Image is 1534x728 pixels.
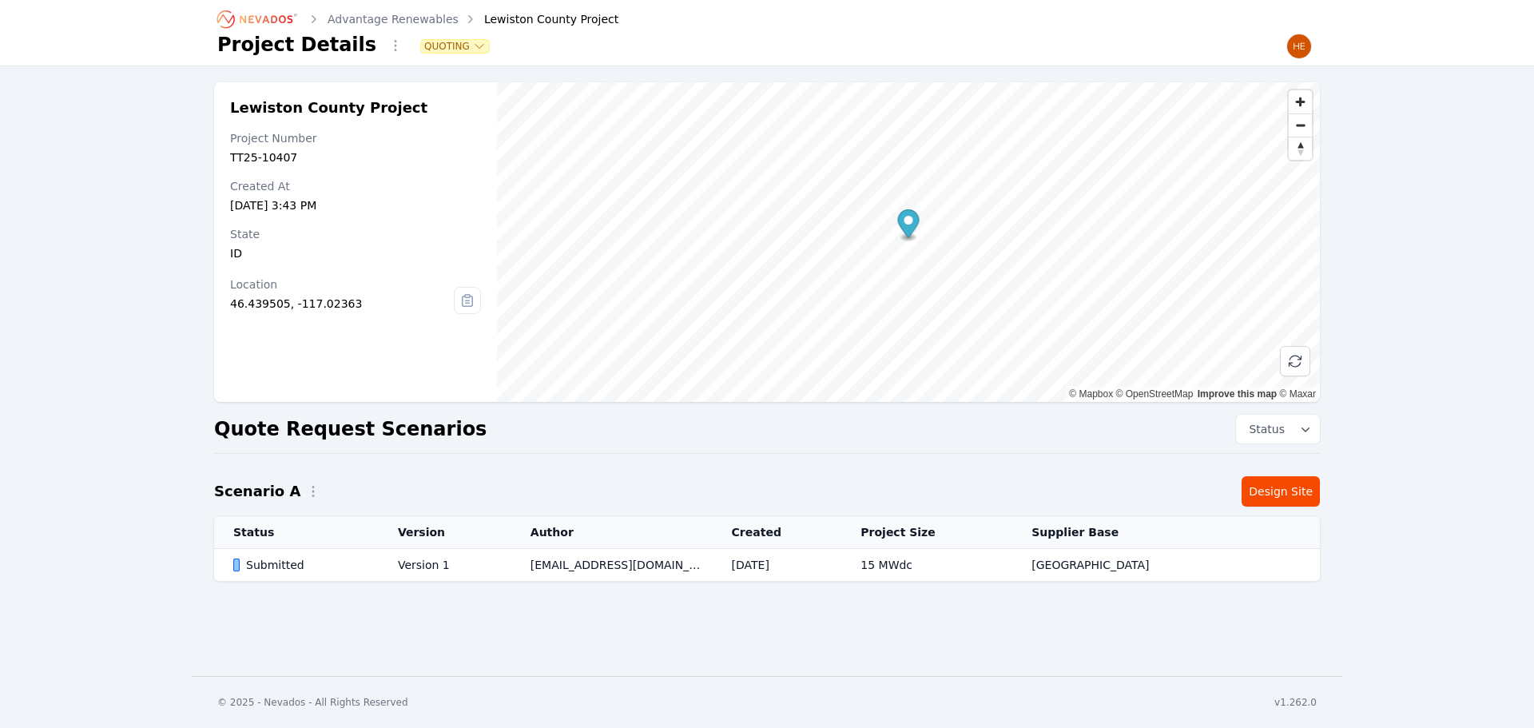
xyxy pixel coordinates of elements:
button: Quoting [421,40,489,53]
div: Lewiston County Project [462,11,618,27]
a: Design Site [1242,476,1320,507]
div: Created At [230,178,481,194]
span: Status [1242,421,1285,437]
a: Mapbox [1069,388,1113,400]
td: [EMAIL_ADDRESS][DOMAIN_NAME] [511,549,713,582]
div: © 2025 - Nevados - All Rights Reserved [217,696,408,709]
td: Version 1 [379,549,511,582]
h2: Quote Request Scenarios [214,416,487,442]
button: Zoom in [1289,90,1312,113]
td: 15 MWdc [841,549,1012,582]
div: v1.262.0 [1274,696,1317,709]
td: [DATE] [713,549,842,582]
a: Improve this map [1198,388,1277,400]
th: Author [511,516,713,549]
td: [GEOGRAPHIC_DATA] [1012,549,1255,582]
tr: SubmittedVersion 1[EMAIL_ADDRESS][DOMAIN_NAME][DATE]15 MWdc[GEOGRAPHIC_DATA] [214,549,1320,582]
div: Submitted [233,557,371,573]
nav: Breadcrumb [217,6,618,32]
h1: Project Details [217,32,376,58]
th: Created [713,516,842,549]
div: Location [230,276,454,292]
div: State [230,226,481,242]
h2: Lewiston County Project [230,98,481,117]
div: Project Number [230,130,481,146]
canvas: Map [497,82,1320,402]
th: Version [379,516,511,549]
th: Project Size [841,516,1012,549]
h2: Scenario A [214,480,300,503]
button: Zoom out [1289,113,1312,137]
th: Supplier Base [1012,516,1255,549]
div: ID [230,245,481,261]
div: [DATE] 3:43 PM [230,197,481,213]
button: Reset bearing to north [1289,137,1312,160]
div: Map marker [897,209,919,242]
div: TT25-10407 [230,149,481,165]
img: Henar Luque [1286,34,1312,59]
div: 46.439505, -117.02363 [230,296,454,312]
span: Zoom out [1289,114,1312,137]
a: Maxar [1279,388,1316,400]
a: OpenStreetMap [1116,388,1194,400]
th: Status [214,516,379,549]
a: Advantage Renewables [328,11,459,27]
button: Status [1236,415,1320,444]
